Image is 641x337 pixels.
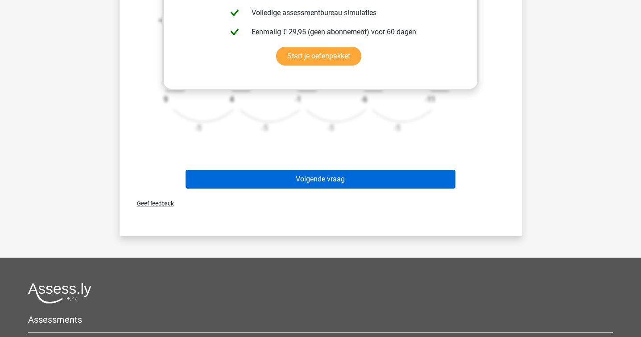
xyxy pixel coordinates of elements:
[327,124,334,133] text: -5
[276,47,361,66] a: Start je oefenpakket
[294,95,301,104] text: -1
[130,200,174,207] span: Geef feedback
[28,314,613,325] h5: Assessments
[195,124,201,133] text: -5
[230,95,234,104] text: 4
[158,12,181,27] tspan: -8/9
[361,95,367,104] text: -6
[425,95,435,104] text: -11
[261,124,267,133] text: -5
[28,283,91,304] img: Assessly logo
[393,124,400,133] text: -5
[186,170,455,189] button: Volgende vraag
[163,95,167,104] text: 9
